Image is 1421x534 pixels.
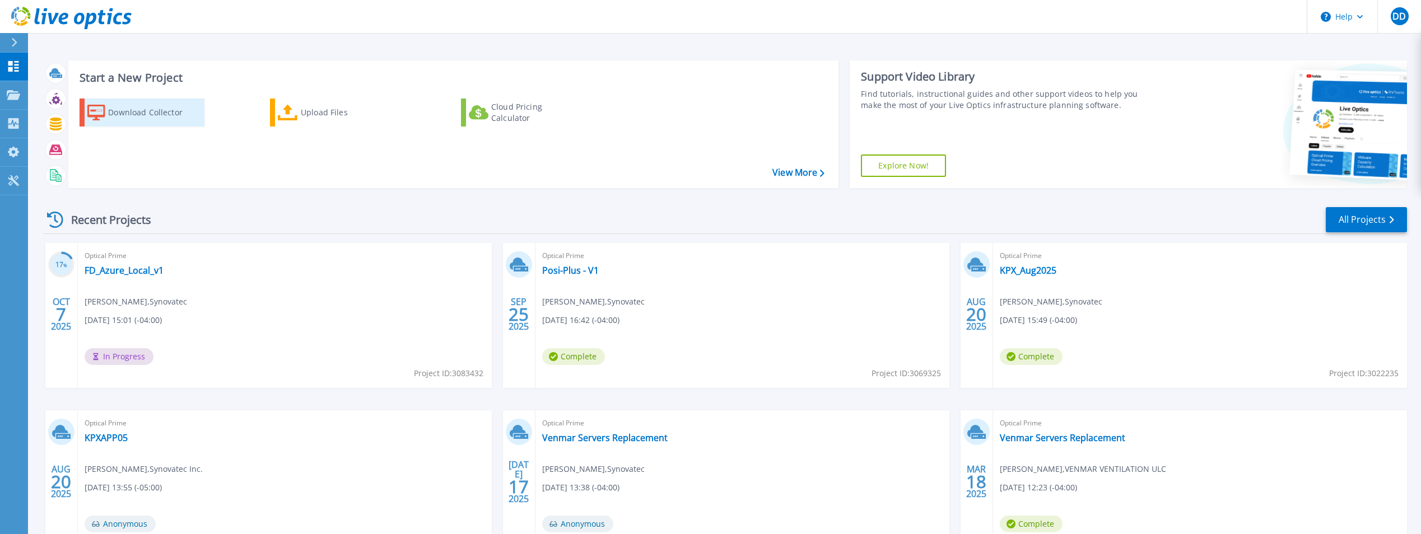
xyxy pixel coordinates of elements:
div: Find tutorials, instructional guides and other support videos to help you make the most of your L... [861,88,1149,111]
div: SEP 2025 [508,294,529,335]
span: Complete [1000,516,1063,532]
span: 17 [509,482,529,491]
span: 7 [56,310,66,319]
span: Complete [542,348,605,365]
a: Venmar Servers Replacement [542,432,668,443]
span: 18 [966,477,986,486]
span: Optical Prime [1000,417,1400,429]
span: [DATE] 15:01 (-04:00) [85,314,162,326]
div: MAR 2025 [966,461,987,502]
h3: 17 [48,259,74,271]
span: [DATE] 15:49 (-04:00) [1000,314,1077,326]
span: 20 [51,477,71,486]
a: All Projects [1326,207,1407,232]
span: Anonymous [85,516,156,532]
a: Explore Now! [861,154,946,177]
a: FD_Azure_Local_v1 [85,265,164,276]
span: Project ID: 3022235 [1329,367,1399,380]
span: [PERSON_NAME] , VENMAR VENTILATION ULC [1000,463,1166,475]
span: Project ID: 3069325 [872,367,941,380]
span: [PERSON_NAME] , Synovatec [1000,296,1102,308]
h3: Start a New Project [80,72,824,84]
span: [DATE] 13:38 (-04:00) [542,481,619,494]
span: Anonymous [542,516,613,532]
span: [PERSON_NAME] , Synovatec [542,296,645,308]
div: [DATE] 2025 [508,461,529,502]
a: KPXAPP05 [85,432,128,443]
span: In Progress [85,348,153,365]
span: Optical Prime [85,417,485,429]
div: AUG 2025 [966,294,987,335]
a: KPX_Aug2025 [1000,265,1056,276]
div: Cloud Pricing Calculator [491,101,581,124]
a: Cloud Pricing Calculator [461,99,586,127]
span: Complete [1000,348,1063,365]
div: Upload Files [301,101,390,124]
span: Optical Prime [542,417,943,429]
span: [DATE] 12:23 (-04:00) [1000,481,1077,494]
div: AUG 2025 [50,461,72,502]
div: Support Video Library [861,69,1149,84]
span: [PERSON_NAME] , Synovatec [542,463,645,475]
span: % [63,262,67,268]
a: Upload Files [270,99,395,127]
span: DD [1392,12,1406,21]
span: Optical Prime [1000,250,1400,262]
span: Project ID: 3083432 [414,367,483,380]
a: Download Collector [80,99,204,127]
span: 25 [509,310,529,319]
span: [DATE] 16:42 (-04:00) [542,314,619,326]
div: Download Collector [108,101,198,124]
a: View More [772,167,824,178]
span: [PERSON_NAME] , Synovatec [85,296,187,308]
span: [DATE] 13:55 (-05:00) [85,481,162,494]
span: [PERSON_NAME] , Synovatec Inc. [85,463,203,475]
div: Recent Projects [43,206,166,233]
a: Posi-Plus - V1 [542,265,599,276]
span: Optical Prime [542,250,943,262]
div: OCT 2025 [50,294,72,335]
span: Optical Prime [85,250,485,262]
span: 20 [966,310,986,319]
a: Venmar Servers Replacement [1000,432,1125,443]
